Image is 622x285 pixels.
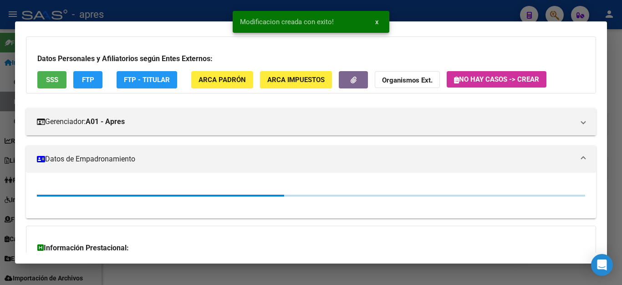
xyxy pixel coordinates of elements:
span: x [375,18,378,26]
button: x [368,14,386,30]
mat-panel-title: Datos de Empadronamiento [37,154,574,165]
span: ARCA Padrón [199,76,246,84]
mat-expansion-panel-header: Datos de Empadronamiento [26,145,596,173]
button: No hay casos -> Crear [447,71,546,88]
span: Modificacion creada con exito! [240,17,334,26]
span: FTP [82,76,94,84]
button: ARCA Padrón [191,71,253,88]
div: Open Intercom Messenger [591,254,613,276]
button: FTP [73,71,102,88]
h3: Información Prestacional: [37,243,585,254]
span: ARCA Impuestos [267,76,325,84]
h3: Datos Personales y Afiliatorios según Entes Externos: [37,53,585,64]
mat-expansion-panel-header: Gerenciador:A01 - Apres [26,108,596,135]
button: FTP - Titular [117,71,177,88]
strong: Organismos Ext. [382,77,433,85]
span: SSS [46,76,58,84]
div: Datos de Empadronamiento [26,173,596,218]
span: FTP - Titular [124,76,170,84]
strong: A01 - Apres [86,116,125,127]
mat-panel-title: Gerenciador: [37,116,574,127]
button: SSS [37,71,66,88]
span: No hay casos -> Crear [454,75,539,83]
button: ARCA Impuestos [260,71,332,88]
button: Organismos Ext. [375,71,440,88]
